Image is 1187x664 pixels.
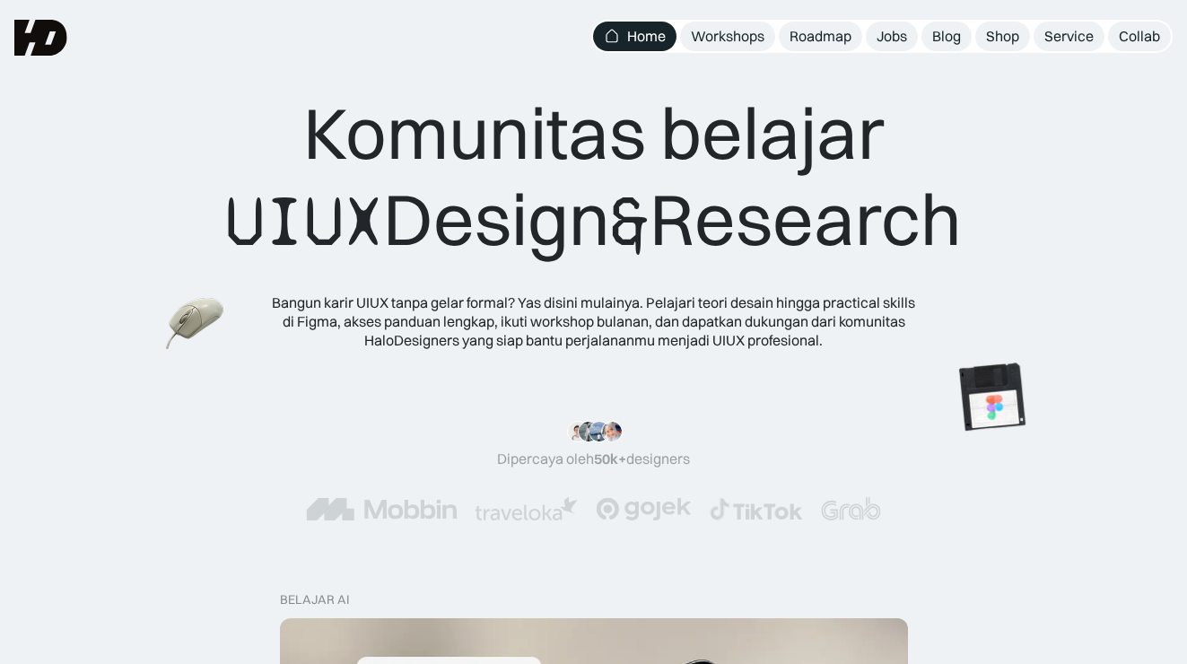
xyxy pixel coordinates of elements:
[866,22,918,51] a: Jobs
[593,22,676,51] a: Home
[1034,22,1104,51] a: Service
[594,450,626,467] span: 50k+
[1044,27,1094,46] div: Service
[975,22,1030,51] a: Shop
[225,90,962,265] div: Komunitas belajar Design Research
[691,27,764,46] div: Workshops
[877,27,907,46] div: Jobs
[280,592,349,607] div: belajar ai
[921,22,972,51] a: Blog
[779,22,862,51] a: Roadmap
[627,27,666,46] div: Home
[225,179,383,265] span: UIUX
[271,293,917,349] div: Bangun karir UIUX tanpa gelar formal? Yas disini mulainya. Pelajari teori desain hingga practical...
[790,27,851,46] div: Roadmap
[1108,22,1171,51] a: Collab
[1119,27,1160,46] div: Collab
[932,27,961,46] div: Blog
[986,27,1019,46] div: Shop
[497,450,690,468] div: Dipercaya oleh designers
[610,179,650,265] span: &
[680,22,775,51] a: Workshops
